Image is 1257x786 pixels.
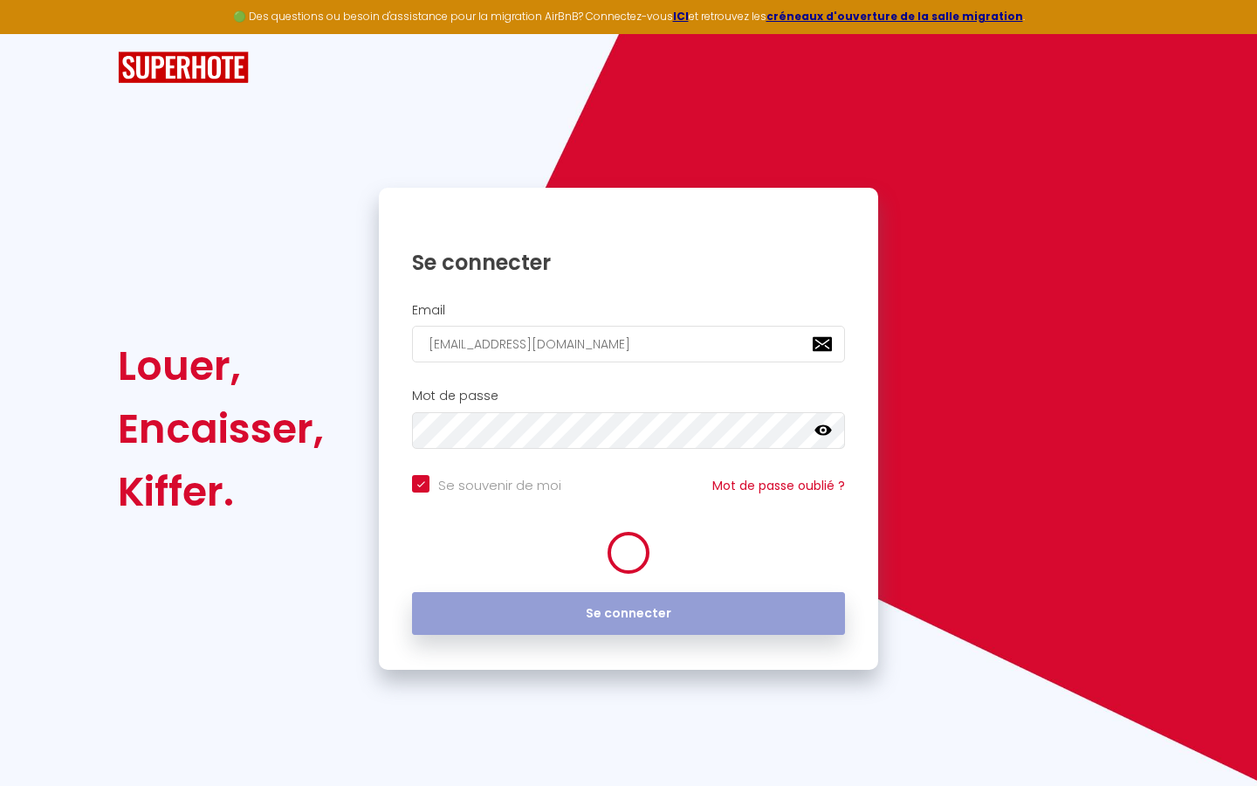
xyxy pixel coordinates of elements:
img: SuperHote logo [118,52,249,84]
a: Mot de passe oublié ? [712,477,845,494]
button: Se connecter [412,592,845,636]
a: créneaux d'ouverture de la salle migration [766,9,1023,24]
h2: Mot de passe [412,389,845,403]
h1: Se connecter [412,249,845,276]
div: Kiffer. [118,460,324,523]
input: Ton Email [412,326,845,362]
a: ICI [673,9,689,24]
div: Encaisser, [118,397,324,460]
h2: Email [412,303,845,318]
div: Louer, [118,334,324,397]
button: Ouvrir le widget de chat LiveChat [14,7,66,59]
